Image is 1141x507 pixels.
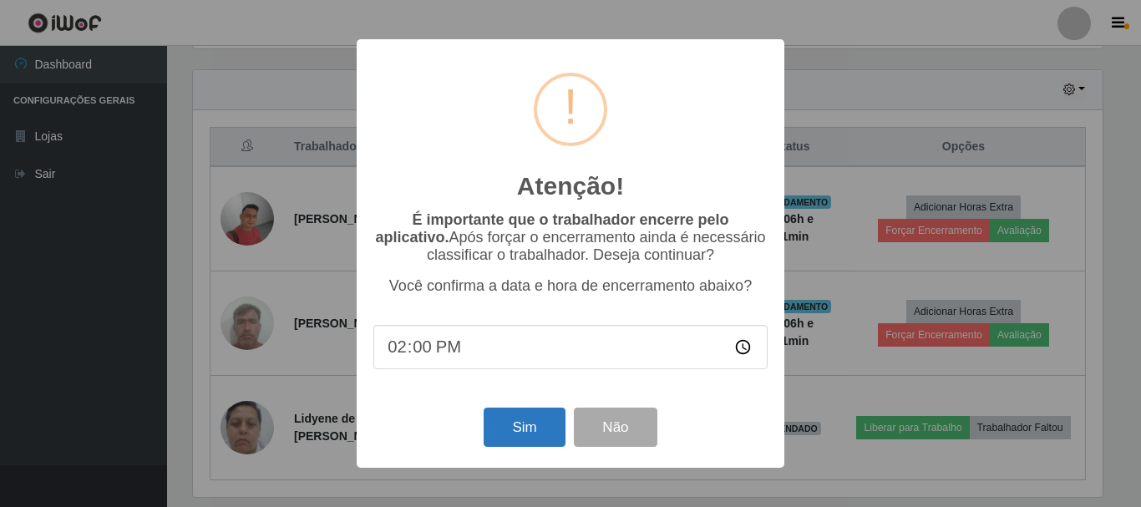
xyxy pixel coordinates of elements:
[484,408,565,447] button: Sim
[574,408,657,447] button: Não
[517,171,624,201] h2: Atenção!
[373,211,768,264] p: Após forçar o encerramento ainda é necessário classificar o trabalhador. Deseja continuar?
[373,277,768,295] p: Você confirma a data e hora de encerramento abaixo?
[375,211,728,246] b: É importante que o trabalhador encerre pelo aplicativo.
